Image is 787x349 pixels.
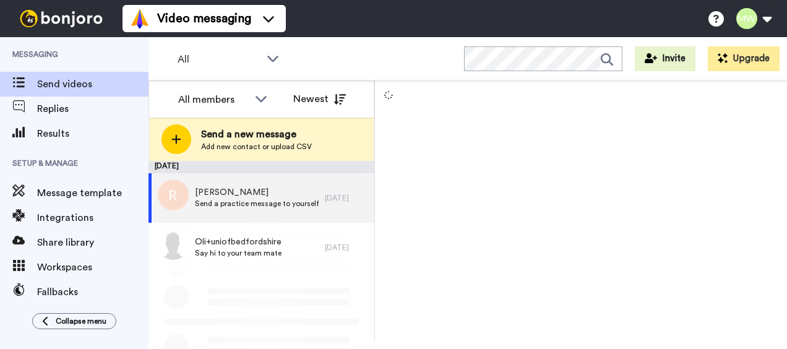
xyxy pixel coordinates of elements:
img: 4a304904d5f15df31f9274e59574bfe2_f1e6d636ea344d2bb3aa349414f1f7f9eee84fc20daa722296 [158,229,189,260]
button: Upgrade [708,46,780,71]
button: Invite [635,46,695,71]
button: Collapse menu [32,313,116,329]
span: Results [37,126,148,141]
span: Send a new message [201,127,312,142]
img: bj-logo-header-white.svg [15,10,108,27]
div: [DATE] [325,243,368,252]
span: Integrations [37,210,148,225]
button: Newest [284,87,355,111]
span: Share library [37,235,148,250]
span: Collapse menu [56,316,106,326]
span: Oli+uniofbedfordshire [195,236,282,248]
img: vm-color.svg [130,9,150,28]
span: Send videos [37,77,148,92]
div: [DATE] [325,193,368,203]
span: Send a practice message to yourself [195,199,319,209]
span: Workspaces [37,260,148,275]
span: Replies [37,101,148,116]
span: Say hi to your team mate [195,248,282,258]
span: Add new contact or upload CSV [201,142,312,152]
div: All members [178,92,249,107]
span: Fallbacks [37,285,148,299]
div: [DATE] [148,161,374,173]
span: [PERSON_NAME] [195,186,319,199]
span: Video messaging [157,10,251,27]
span: Message template [37,186,148,200]
img: r.png [158,179,189,210]
span: All [178,52,260,67]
